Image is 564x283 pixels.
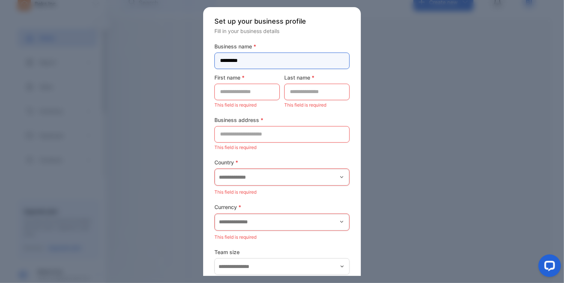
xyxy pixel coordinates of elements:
[214,203,350,211] label: Currency
[214,248,350,256] label: Team size
[284,100,350,110] p: This field is required
[214,143,350,152] p: This field is required
[214,158,350,166] label: Country
[214,187,350,197] p: This field is required
[214,232,350,242] p: This field is required
[214,42,350,50] label: Business name
[214,16,350,26] p: Set up your business profile
[214,100,280,110] p: This field is required
[532,251,564,283] iframe: LiveChat chat widget
[284,74,350,81] label: Last name
[214,27,350,35] p: Fill in your business details
[214,74,280,81] label: First name
[214,116,350,124] label: Business address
